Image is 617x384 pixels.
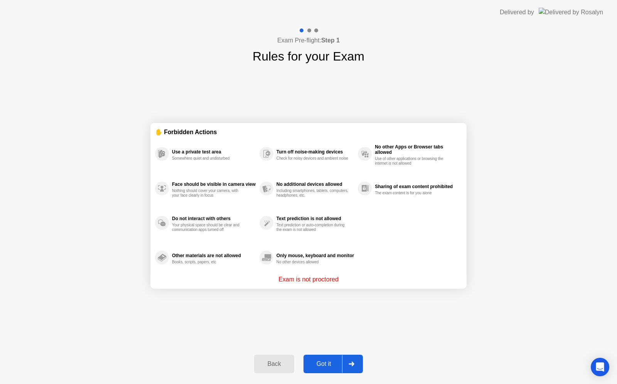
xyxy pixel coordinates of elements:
[276,223,349,232] div: Text prediction or auto-completion during the exam is not allowed
[253,47,364,66] h1: Rules for your Exam
[375,144,458,155] div: No other Apps or Browser tabs allowed
[306,360,342,367] div: Got it
[375,157,448,166] div: Use of other applications or browsing the internet is not allowed
[276,216,354,221] div: Text prediction is not allowed
[172,156,245,161] div: Somewhere quiet and undisturbed
[276,253,354,258] div: Only mouse, keyboard and monitor
[591,358,609,376] div: Open Intercom Messenger
[172,223,245,232] div: Your physical space should be clear and communication apps turned off
[276,149,354,155] div: Turn off noise-making devices
[276,182,354,187] div: No additional devices allowed
[375,191,448,195] div: The exam content is for you alone
[172,216,256,221] div: Do not interact with others
[254,355,294,373] button: Back
[321,37,340,44] b: Step 1
[256,360,292,367] div: Back
[278,275,339,284] p: Exam is not proctored
[375,184,458,189] div: Sharing of exam content prohibited
[276,189,349,198] div: Including smartphones, tablets, computers, headphones, etc.
[539,8,603,17] img: Delivered by Rosalyn
[155,128,462,136] div: ✋ Forbidden Actions
[277,36,340,45] h4: Exam Pre-flight:
[172,149,256,155] div: Use a private test area
[276,156,349,161] div: Check for noisy devices and ambient noise
[172,260,245,264] div: Books, scripts, papers, etc
[172,182,256,187] div: Face should be visible in camera view
[303,355,363,373] button: Got it
[500,8,534,17] div: Delivered by
[172,189,245,198] div: Nothing should cover your camera, with your face clearly in focus
[172,253,256,258] div: Other materials are not allowed
[276,260,349,264] div: No other devices allowed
